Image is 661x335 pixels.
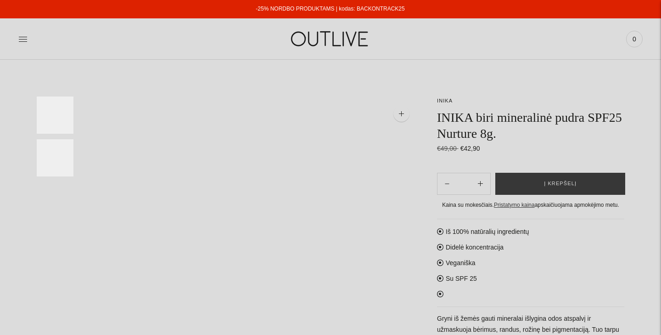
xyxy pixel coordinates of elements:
[437,173,457,195] button: Add product quantity
[494,202,535,208] a: Pristatymo kaina
[256,6,404,12] a: -25% NORDBO PRODUKTAMS | kodas: BACKONTRACK25
[628,33,641,45] span: 0
[471,173,490,195] button: Subtract product quantity
[460,145,480,152] span: €42,90
[437,145,459,152] s: €49,00
[544,179,577,188] span: Į krepšelį
[273,23,388,55] img: OUTLIVE
[437,109,624,142] h1: INIKA biri mineralinė pudra SPF25 Nurture 8g.
[37,97,73,134] button: Translation missing: en.general.accessibility.image_thumbail
[457,177,471,190] input: Product quantity
[437,98,453,103] a: INIKA
[495,173,625,195] button: Į krepšelį
[37,139,73,176] button: Translation missing: en.general.accessibility.image_thumbail
[626,29,643,49] a: 0
[437,200,624,210] div: Kaina su mokesčiais. apskaičiuojama apmokėjimo metu.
